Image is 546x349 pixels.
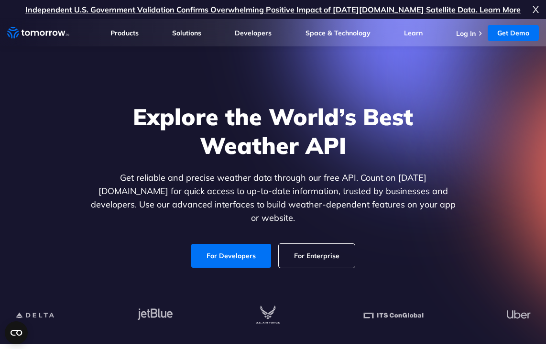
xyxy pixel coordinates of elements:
[488,25,539,41] a: Get Demo
[235,29,272,37] a: Developers
[191,244,271,268] a: For Developers
[7,26,69,40] a: Home link
[404,29,423,37] a: Learn
[88,102,458,160] h1: Explore the World’s Best Weather API
[25,5,521,14] a: Independent U.S. Government Validation Confirms Overwhelming Positive Impact of [DATE][DOMAIN_NAM...
[456,29,476,38] a: Log In
[88,171,458,225] p: Get reliable and precise weather data through our free API. Count on [DATE][DOMAIN_NAME] for quic...
[279,244,355,268] a: For Enterprise
[172,29,201,37] a: Solutions
[110,29,139,37] a: Products
[306,29,371,37] a: Space & Technology
[5,321,28,344] button: Open CMP widget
